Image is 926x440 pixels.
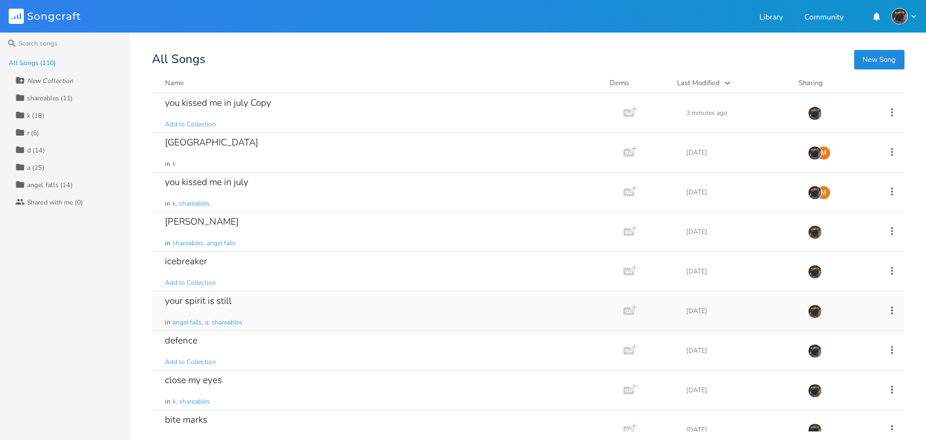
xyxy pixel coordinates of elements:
img: August Tyler Gallant [808,225,822,239]
button: Last Modified [677,78,785,88]
div: you kissed me in july Copy [165,98,271,107]
span: shareables, angel falls [173,239,236,248]
img: August Tyler Gallant [808,265,822,279]
span: in [165,160,170,169]
div: [DATE] [686,347,795,354]
div: [DATE] [686,387,795,393]
div: icebreaker [165,257,207,266]
div: d (14) [27,147,45,154]
div: mattsteele87 [816,146,831,160]
span: in [165,318,170,327]
div: [DATE] [686,189,795,195]
div: [DATE] [686,228,795,235]
div: Sharing [799,78,864,88]
span: k, shareables [173,199,210,208]
img: August Tyler Gallant [808,384,822,398]
div: mattsteele87 [816,186,831,200]
div: Last Modified [677,78,720,88]
div: All Songs [152,54,904,65]
div: [DATE] [686,268,795,275]
div: [DATE] [686,149,795,156]
div: defence [165,336,197,345]
div: New Collection [27,78,73,84]
div: 3 minutes ago [686,110,795,116]
div: Name [165,78,184,88]
div: close my eyes [165,375,222,385]
div: angel falls (14) [27,182,73,188]
img: August Tyler Gallant [808,106,822,120]
button: New Song [854,50,904,69]
div: [GEOGRAPHIC_DATA] [165,138,258,147]
div: shareables (11) [27,95,73,101]
div: [DATE] [686,426,795,433]
span: Add to Collection [165,358,216,367]
div: All Songs (110) [9,60,56,66]
div: Shared with me (0) [27,199,83,206]
span: in [165,239,170,248]
img: August Tyler Gallant [808,344,822,358]
div: k (18) [27,112,44,119]
a: Library [759,14,783,23]
span: k, shareables [173,397,210,406]
img: August Tyler Gallant [891,8,908,24]
button: Name [165,78,597,88]
div: bite marks [165,415,207,424]
span: Add to Collection [165,278,216,288]
span: in [165,397,170,406]
img: August Tyler Gallant [808,423,822,437]
div: r (6) [27,130,40,136]
div: you kissed me in july [165,177,248,187]
a: Community [804,14,844,23]
span: Add to Collection [165,120,216,129]
div: [PERSON_NAME] [165,217,239,226]
img: August Tyler Gallant [808,304,822,318]
img: August Tyler Gallant [808,186,822,200]
span: k [173,160,176,169]
div: a (25) [27,164,44,171]
div: [DATE] [686,308,795,314]
span: angel falls, a, shareables [173,318,242,327]
span: in [165,199,170,208]
div: your spirit is still [165,296,232,305]
div: Demo [610,78,664,88]
img: August Tyler Gallant [808,146,822,160]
